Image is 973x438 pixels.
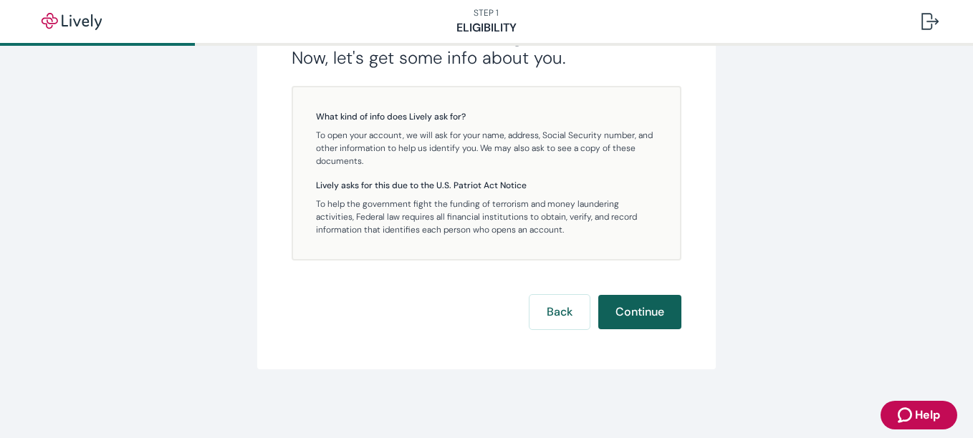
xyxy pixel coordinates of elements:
p: To help the government fight the funding of terrorism and money laundering activities, Federal la... [316,198,657,236]
button: Back [529,295,590,329]
h5: What kind of info does Lively ask for? [316,110,657,123]
img: Lively [32,13,112,30]
button: Log out [910,4,950,39]
svg: Zendesk support icon [898,407,915,424]
button: Continue [598,295,681,329]
button: Zendesk support iconHelp [881,401,957,429]
h5: Lively asks for this due to the U.S. Patriot Act Notice [316,179,657,192]
span: Help [915,407,940,424]
p: To open your account, we will ask for your name, address, Social Security number, and other infor... [316,129,657,167]
h3: Now, let's get some info about you. [292,47,681,69]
